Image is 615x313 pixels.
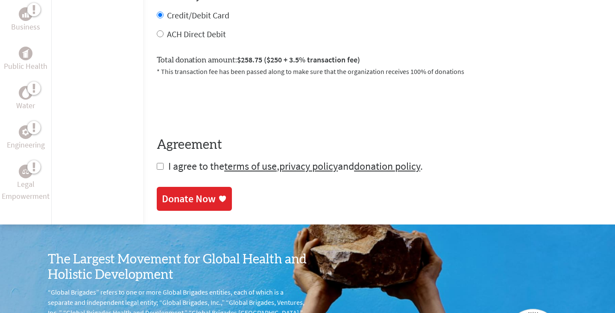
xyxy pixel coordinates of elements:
[11,7,40,33] a: BusinessBusiness
[167,29,226,39] label: ACH Direct Debit
[167,10,229,21] label: Credit/Debit Card
[157,87,287,120] iframe: reCAPTCHA
[7,125,45,151] a: EngineeringEngineering
[354,159,420,173] a: donation policy
[162,192,216,206] div: Donate Now
[279,159,338,173] a: privacy policy
[157,54,360,66] label: Total donation amount:
[2,165,50,202] a: Legal EmpowermentLegal Empowerment
[22,129,29,136] img: Engineering
[7,139,45,151] p: Engineering
[168,159,423,173] span: I agree to the , and .
[4,47,47,72] a: Public HealthPublic Health
[22,11,29,18] img: Business
[16,86,35,112] a: WaterWater
[48,252,307,283] h3: The Largest Movement for Global Health and Holistic Development
[157,187,232,211] a: Donate Now
[16,100,35,112] p: Water
[4,60,47,72] p: Public Health
[157,137,601,153] h4: Agreement
[157,66,601,77] p: * This transaction fee has been passed along to make sure that the organization receives 100% of ...
[19,86,32,100] div: Water
[22,88,29,98] img: Water
[237,55,360,65] span: $258.75 ($250 + 3.5% transaction fee)
[22,49,29,58] img: Public Health
[11,21,40,33] p: Business
[22,169,29,174] img: Legal Empowerment
[19,125,32,139] div: Engineering
[19,7,32,21] div: Business
[2,178,50,202] p: Legal Empowerment
[19,47,32,60] div: Public Health
[224,159,277,173] a: terms of use
[19,165,32,178] div: Legal Empowerment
